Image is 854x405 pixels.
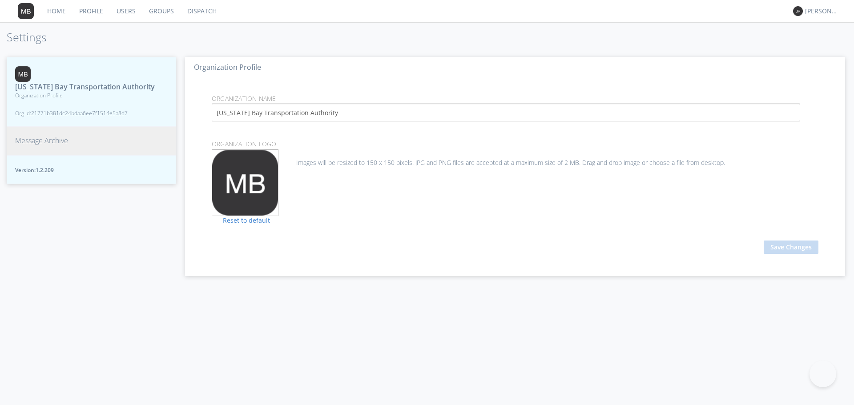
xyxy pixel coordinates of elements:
[15,92,155,99] span: Organization Profile
[205,94,825,104] p: Organization Name
[205,139,825,149] p: Organization Logo
[7,57,176,127] button: [US_STATE] Bay Transportation AuthorityOrganization ProfileOrg id:21771b381dc24bdaa6ee7f1514e5a8d7
[810,361,836,387] iframe: Toggle Customer Support
[15,166,168,174] span: Version: 1.2.209
[212,150,278,216] img: 373638.png
[15,66,31,82] img: 373638.png
[7,155,176,184] button: Version:1.2.209
[7,126,176,155] button: Message Archive
[15,82,155,92] span: [US_STATE] Bay Transportation Authority
[793,6,803,16] img: 373638.png
[194,64,836,72] h3: Organization Profile
[15,136,68,146] span: Message Archive
[212,216,270,225] a: Reset to default
[15,109,155,117] span: Org id: 21771b381dc24bdaa6ee7f1514e5a8d7
[805,7,838,16] div: [PERSON_NAME]
[212,149,818,167] div: Images will be resized to 150 x 150 pixels. JPG and PNG files are accepted at a maximum size of 2...
[764,241,818,254] button: Save Changes
[212,104,800,121] input: Enter Organization Name
[18,3,34,19] img: 373638.png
